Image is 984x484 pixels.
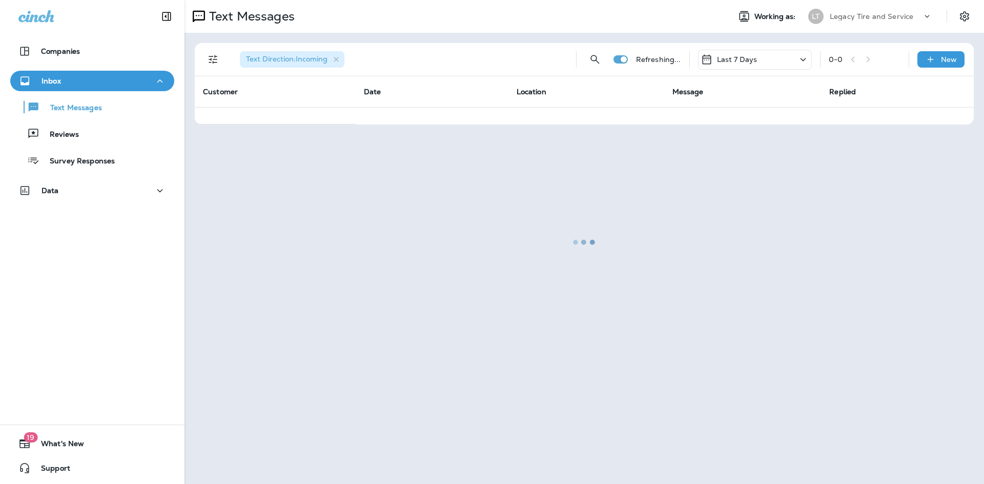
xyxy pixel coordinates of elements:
p: Inbox [42,77,61,85]
button: Reviews [10,123,174,144]
button: Companies [10,41,174,61]
span: 19 [24,432,37,443]
button: Survey Responses [10,150,174,171]
button: Data [10,180,174,201]
span: Support [31,464,70,476]
span: What's New [31,439,84,452]
p: Reviews [39,130,79,140]
p: Survey Responses [39,157,115,166]
p: Companies [41,47,80,55]
button: Text Messages [10,96,174,118]
button: 19What's New [10,433,174,454]
button: Inbox [10,71,174,91]
button: Collapse Sidebar [152,6,181,27]
p: Data [42,186,59,195]
p: Text Messages [40,103,102,113]
p: New [941,55,957,64]
button: Support [10,458,174,478]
